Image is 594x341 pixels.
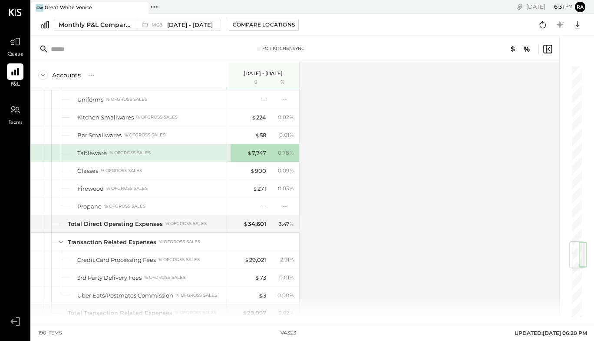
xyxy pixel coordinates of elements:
div: 0.09 [278,167,294,175]
div: % of GROSS SALES [144,275,185,281]
div: Credit Card Processing Fees [77,256,156,264]
div: 3.47 [279,220,294,228]
div: % of GROSS SALES [136,114,178,120]
span: % [289,185,294,192]
span: % [289,309,294,316]
span: P&L [10,81,20,89]
div: 2.92 [279,309,294,317]
div: 3 [258,291,266,300]
span: [DATE] - [DATE] [167,21,213,29]
div: Monthly P&L Comparison [59,20,132,29]
div: -- [262,202,266,211]
div: % of GROSS SALES [106,185,148,192]
span: % [289,274,294,281]
div: Glasses [77,167,98,175]
div: % of GROSS SALES [165,221,207,227]
span: $ [251,114,256,121]
div: Kitchen Smallwares [77,113,134,122]
div: 0.00 [277,291,294,299]
div: 29,021 [244,256,266,264]
div: Total Direct Operating Expenses [68,220,163,228]
span: pm [565,3,573,10]
span: $ [255,274,260,281]
div: Uber Eats/Postmates Commission [77,291,173,300]
div: % of GROSS SALES [124,132,165,138]
div: % of GROSS SALES [101,168,142,174]
span: $ [258,292,263,299]
div: [DATE] [526,3,573,11]
span: % [289,167,294,174]
div: % of GROSS SALES [158,257,200,263]
div: 2.91 [280,256,294,264]
div: 0.78 [278,149,294,157]
div: 224 [251,113,266,122]
div: 0.01 [279,131,294,139]
button: Compare Locations [229,19,299,31]
span: $ [255,132,260,139]
span: Teams [8,119,23,127]
span: % [289,220,294,227]
div: -- [283,202,294,210]
span: $ [242,309,247,316]
span: % [289,149,294,156]
div: % of GROSS SALES [175,310,216,316]
div: Total Transaction Related Expenses [68,309,172,317]
div: GW [36,4,43,12]
a: P&L [0,63,30,89]
span: % [289,256,294,263]
span: % [289,113,294,120]
button: Monthly P&L Comparison M08[DATE] - [DATE] [54,19,221,31]
button: ra [575,2,585,12]
div: 0.01 [279,274,294,281]
div: Accounts [52,71,81,79]
div: 0.03 [278,185,294,192]
div: Great White Venice [45,4,92,11]
div: Firewood [77,185,104,193]
div: 7,747 [247,149,266,157]
div: 900 [250,167,266,175]
div: 34,601 [243,220,266,228]
span: M08 [152,23,165,27]
a: Teams [0,102,30,127]
p: [DATE] - [DATE] [244,70,283,76]
div: 58 [255,131,266,139]
div: -- [262,96,266,104]
span: % [289,131,294,138]
div: 29,097 [242,309,266,317]
div: % of GROSS SALES [109,150,151,156]
div: Compare Locations [233,21,295,28]
div: Tableware [77,149,107,157]
span: $ [243,220,248,227]
span: $ [247,149,252,156]
span: 6 : 31 [547,3,564,11]
div: -- [283,96,294,103]
div: 0.02 [278,113,294,121]
div: copy link [515,2,524,11]
div: % of GROSS SALES [159,239,200,245]
span: UPDATED: [DATE] 06:20 PM [515,330,587,336]
div: Transaction Related Expenses [68,238,156,246]
span: $ [253,185,257,192]
div: Uniforms [77,96,103,104]
span: Queue [7,51,23,59]
span: $ [250,167,255,174]
a: Queue [0,33,30,59]
div: % of GROSS SALES [106,96,147,103]
div: 190 items [38,330,62,337]
div: % [268,79,297,86]
span: % [289,291,294,298]
div: Bar Smallwares [77,131,122,139]
div: % of GROSS SALES [176,292,217,298]
div: For KitchenSync [262,46,304,52]
div: % of GROSS SALES [104,203,145,209]
div: v 4.32.3 [280,330,296,337]
div: 271 [253,185,266,193]
div: Propane [77,202,102,211]
div: 3rd Party Delivery Fees [77,274,142,282]
div: 73 [255,274,266,282]
span: $ [244,256,249,263]
div: $ [231,79,266,86]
